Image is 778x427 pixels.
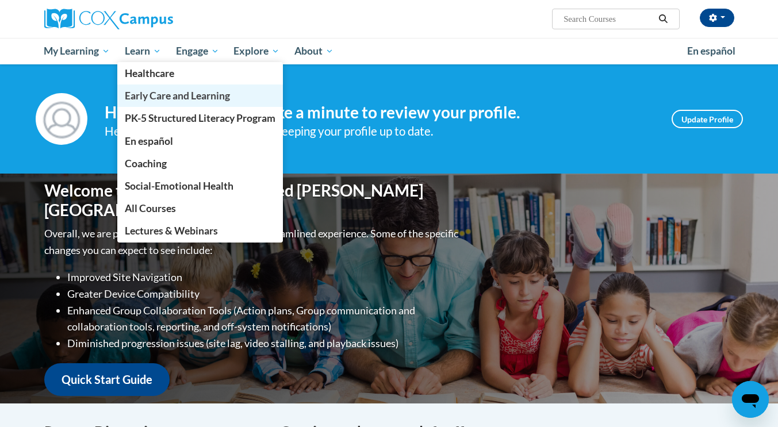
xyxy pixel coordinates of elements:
span: Lectures & Webinars [125,225,218,237]
span: En español [125,135,173,147]
iframe: Button to launch messaging window, conversation in progress [732,381,769,418]
span: Social-Emotional Health [125,180,233,192]
a: Update Profile [672,110,743,128]
span: Healthcare [125,67,174,79]
span: En español [687,45,735,57]
span: Learn [125,44,161,58]
span: All Courses [125,202,176,214]
div: Help improve your experience by keeping your profile up to date. [105,122,654,141]
button: Account Settings [700,9,734,27]
li: Greater Device Compatibility [67,286,461,302]
span: About [294,44,334,58]
span: Coaching [125,157,167,170]
a: Cox Campus [44,9,263,29]
a: En español [680,39,743,63]
a: Explore [226,38,287,64]
input: Search Courses [562,12,654,26]
a: En español [117,130,283,152]
a: Early Care and Learning [117,84,283,107]
a: Learn [117,38,168,64]
span: PK-5 Structured Literacy Program [125,112,275,124]
span: Early Care and Learning [125,90,230,102]
a: Coaching [117,152,283,175]
a: Healthcare [117,62,283,84]
li: Enhanced Group Collaboration Tools (Action plans, Group communication and collaboration tools, re... [67,302,461,336]
span: My Learning [44,44,110,58]
a: All Courses [117,197,283,220]
h4: Hi [PERSON_NAME]! Take a minute to review your profile. [105,103,654,122]
a: Lectures & Webinars [117,220,283,242]
a: Engage [168,38,227,64]
a: PK-5 Structured Literacy Program [117,107,283,129]
button: Search [654,12,672,26]
a: Social-Emotional Health [117,175,283,197]
h1: Welcome to the new and improved [PERSON_NAME][GEOGRAPHIC_DATA] [44,181,461,220]
li: Improved Site Navigation [67,269,461,286]
li: Diminished progression issues (site lag, video stalling, and playback issues) [67,335,461,352]
div: Main menu [27,38,752,64]
img: Cox Campus [44,9,173,29]
span: Explore [233,44,279,58]
a: About [287,38,341,64]
span: Engage [176,44,219,58]
a: Quick Start Guide [44,363,170,396]
img: Profile Image [36,93,87,145]
a: My Learning [37,38,118,64]
p: Overall, we are proud to provide you with a more streamlined experience. Some of the specific cha... [44,225,461,259]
